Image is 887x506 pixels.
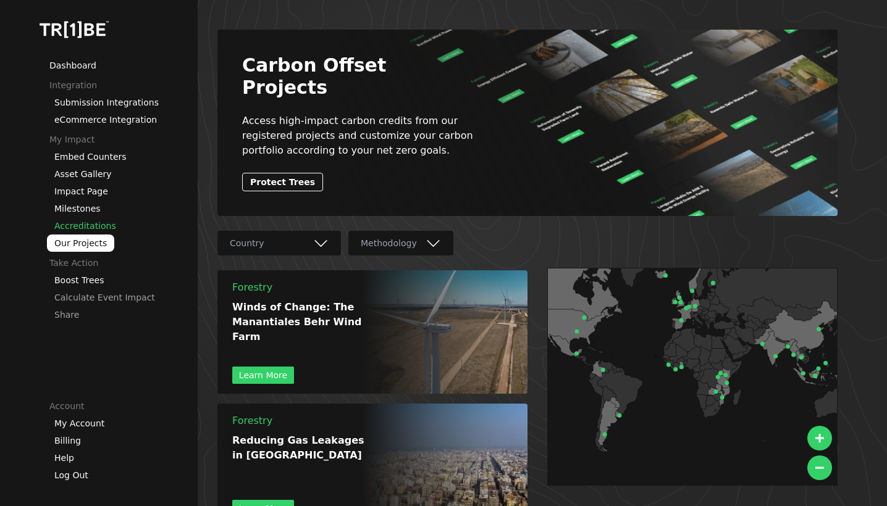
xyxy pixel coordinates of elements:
p: Account [49,400,198,412]
div: Access high-impact carbon credits from our registered projects and customize your carbon portfoli... [242,114,503,158]
a: Impact Page [54,186,108,196]
p: Integration [49,79,198,91]
a: Accreditations [54,221,116,231]
h5: Reducing Gas Leakages in [GEOGRAPHIC_DATA] [232,433,372,463]
a: eCommerce Integration [54,115,157,125]
a: AdobeStock 675930129ForestryWinds of Change: The Manantiales Behr Wind FarmLearn More [217,270,528,394]
a: Asset Gallery [54,169,112,179]
a: Dashboard [49,60,96,70]
a: Calculate Event Impact [54,292,155,302]
a: Our Projects [47,234,114,252]
p: Take Action [49,257,198,269]
h1: Carbon Offset Projects [242,54,416,99]
div: Forestry [232,413,372,428]
a: Share [54,310,79,320]
button: Learn More [232,367,294,384]
a: Submission Integrations [54,97,159,107]
a: Boost Trees [54,275,104,285]
span: Methodology [361,238,417,248]
button: Methodology [348,231,453,255]
button: Log Out [54,469,88,481]
p: My Impact [49,133,198,146]
a: Protect Trees [242,173,323,191]
a: Milestones [54,204,101,214]
span: Country [230,238,264,248]
img: Winding river in the amazon [342,30,838,216]
button: Country [217,231,341,255]
button: Help [54,452,74,464]
a: Embed Counters [54,152,127,162]
div: Forestry [232,280,372,295]
a: My Account [54,418,104,428]
a: Billing [54,436,81,446]
h5: Winds of Change: The Manantiales Behr Wind Farm [232,300,372,344]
